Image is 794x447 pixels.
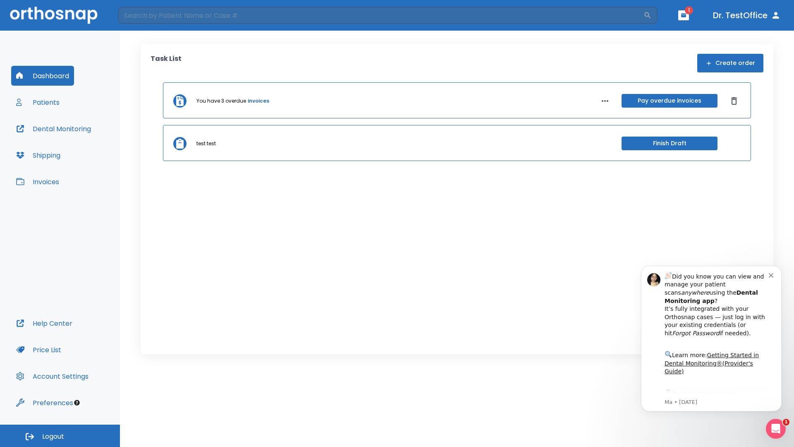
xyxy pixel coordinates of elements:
[151,54,182,72] p: Task List
[11,92,65,112] button: Patients
[11,119,96,139] button: Dental Monitoring
[118,7,643,24] input: Search by Patient Name or Case #
[697,54,763,72] button: Create order
[196,140,216,147] p: test test
[11,340,66,360] button: Price List
[196,97,246,105] p: You have 3 overdue
[42,432,64,441] span: Logout
[685,6,693,14] span: 1
[11,366,93,386] button: Account Settings
[629,255,794,443] iframe: Intercom notifications message
[73,399,81,406] div: Tooltip anchor
[710,8,784,23] button: Dr. TestOffice
[11,313,77,333] button: Help Center
[10,7,98,24] img: Orthosnap
[766,419,786,439] iframe: Intercom live chat
[248,97,269,105] a: invoices
[622,137,717,150] button: Finish Draft
[11,66,74,86] button: Dashboard
[11,393,78,413] button: Preferences
[11,145,65,165] button: Shipping
[11,172,64,192] button: Invoices
[783,419,789,425] span: 1
[727,94,741,108] button: Dismiss
[622,94,717,108] button: Pay overdue invoices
